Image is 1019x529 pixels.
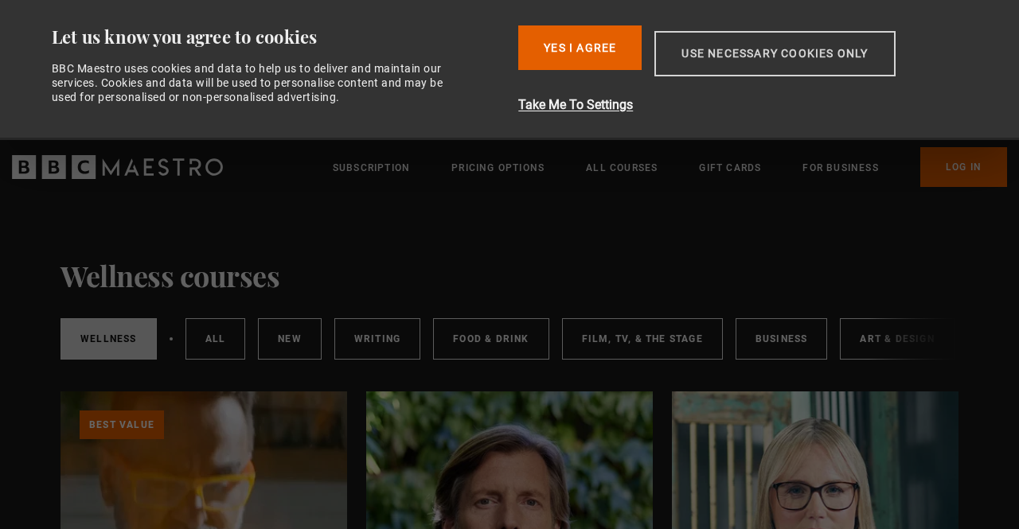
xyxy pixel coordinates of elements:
[61,259,279,292] h1: Wellness courses
[518,25,642,70] button: Yes I Agree
[185,318,246,360] a: All
[802,160,878,176] a: For business
[334,318,420,360] a: Writing
[586,160,658,176] a: All Courses
[52,61,461,105] div: BBC Maestro uses cookies and data to help us to deliver and maintain our services. Cookies and da...
[80,410,164,439] p: Best value
[258,318,322,360] a: New
[736,318,828,360] a: Business
[699,160,761,176] a: Gift Cards
[920,147,1007,187] a: Log In
[61,318,157,360] a: Wellness
[52,25,506,49] div: Let us know you agree to cookies
[333,160,410,176] a: Subscription
[518,95,979,115] button: Take Me To Settings
[840,318,954,360] a: Art & Design
[433,318,549,360] a: Food & Drink
[12,155,223,179] svg: BBC Maestro
[562,318,723,360] a: Film, TV, & The Stage
[451,160,545,176] a: Pricing Options
[654,31,895,76] button: Use necessary cookies only
[333,147,1007,187] nav: Primary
